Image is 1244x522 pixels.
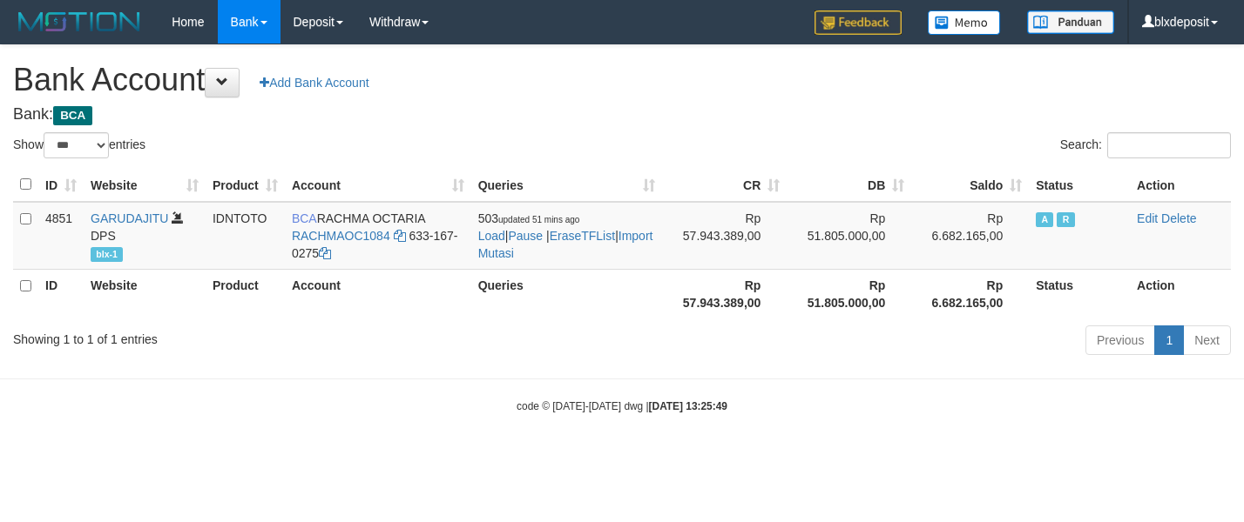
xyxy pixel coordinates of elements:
[815,10,902,35] img: Feedback.jpg
[517,400,727,412] small: code © [DATE]-[DATE] dwg |
[1029,168,1130,202] th: Status
[1060,132,1231,158] label: Search:
[84,269,206,318] th: Website
[478,229,505,243] a: Load
[38,269,84,318] th: ID
[292,211,317,225] span: BCA
[13,9,145,35] img: MOTION_logo.png
[206,202,285,270] td: IDNTOTO
[1027,10,1114,34] img: panduan.png
[911,202,1029,270] td: Rp 6.682.165,00
[478,211,580,225] span: 503
[1057,212,1074,227] span: Running
[911,269,1029,318] th: Rp 6.682.165,00
[787,168,911,202] th: DB: activate to sort column ascending
[471,269,663,318] th: Queries
[206,168,285,202] th: Product: activate to sort column ascending
[248,68,380,97] a: Add Bank Account
[38,168,84,202] th: ID: activate to sort column ascending
[1137,211,1158,225] a: Edit
[471,168,663,202] th: Queries: activate to sort column ascending
[44,132,109,158] select: Showentries
[319,246,331,260] a: Copy 6331670275 to clipboard
[285,168,471,202] th: Account: activate to sort column ascending
[649,400,727,412] strong: [DATE] 13:25:49
[1029,269,1130,318] th: Status
[1183,325,1231,355] a: Next
[394,229,406,243] a: Copy RACHMAOC1084 to clipboard
[91,211,168,225] a: GARUDAJITU
[13,324,505,348] div: Showing 1 to 1 of 1 entries
[13,106,1231,124] h4: Bank:
[84,202,206,270] td: DPS
[498,215,579,224] span: updated 51 mins ago
[662,202,787,270] td: Rp 57.943.389,00
[550,229,615,243] a: EraseTFList
[1036,212,1053,227] span: Active
[285,269,471,318] th: Account
[508,229,543,243] a: Pause
[787,269,911,318] th: Rp 51.805.000,00
[928,10,1001,35] img: Button%20Memo.svg
[53,106,92,125] span: BCA
[38,202,84,270] td: 4851
[285,202,471,270] td: RACHMA OCTARIA 633-167-0275
[1130,168,1231,202] th: Action
[662,269,787,318] th: Rp 57.943.389,00
[787,202,911,270] td: Rp 51.805.000,00
[1107,132,1231,158] input: Search:
[1154,325,1184,355] a: 1
[662,168,787,202] th: CR: activate to sort column ascending
[478,211,653,260] span: | | |
[84,168,206,202] th: Website: activate to sort column ascending
[478,229,653,260] a: Import Mutasi
[292,229,390,243] a: RACHMAOC1084
[206,269,285,318] th: Product
[1085,325,1155,355] a: Previous
[1130,269,1231,318] th: Action
[91,247,123,262] span: blx-1
[13,132,145,158] label: Show entries
[911,168,1029,202] th: Saldo: activate to sort column ascending
[13,63,1231,97] h1: Bank Account
[1161,211,1196,225] a: Delete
